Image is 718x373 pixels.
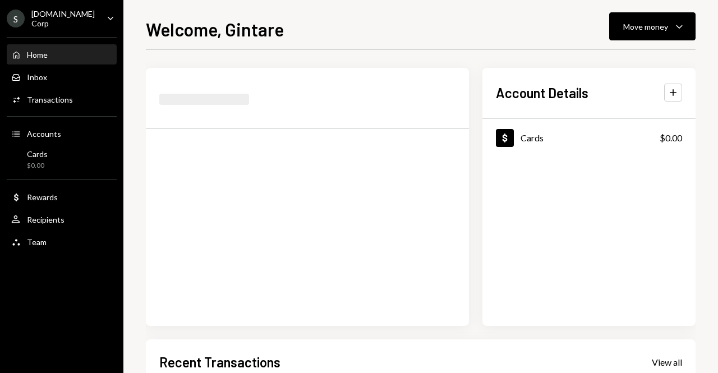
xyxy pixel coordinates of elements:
[496,84,588,102] h2: Account Details
[7,10,25,27] div: S
[27,72,47,82] div: Inbox
[652,356,682,368] a: View all
[27,129,61,139] div: Accounts
[623,21,668,33] div: Move money
[31,9,98,28] div: [DOMAIN_NAME] Corp
[27,149,48,159] div: Cards
[660,131,682,145] div: $0.00
[7,44,117,65] a: Home
[27,237,47,247] div: Team
[7,209,117,229] a: Recipients
[27,192,58,202] div: Rewards
[159,353,280,371] h2: Recent Transactions
[7,146,117,173] a: Cards$0.00
[27,161,48,171] div: $0.00
[7,89,117,109] a: Transactions
[609,12,696,40] button: Move money
[7,123,117,144] a: Accounts
[652,357,682,368] div: View all
[7,232,117,252] a: Team
[27,215,65,224] div: Recipients
[521,132,544,143] div: Cards
[27,50,48,59] div: Home
[7,187,117,207] a: Rewards
[7,67,117,87] a: Inbox
[146,18,284,40] h1: Welcome, Gintare
[482,119,696,156] a: Cards$0.00
[27,95,73,104] div: Transactions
